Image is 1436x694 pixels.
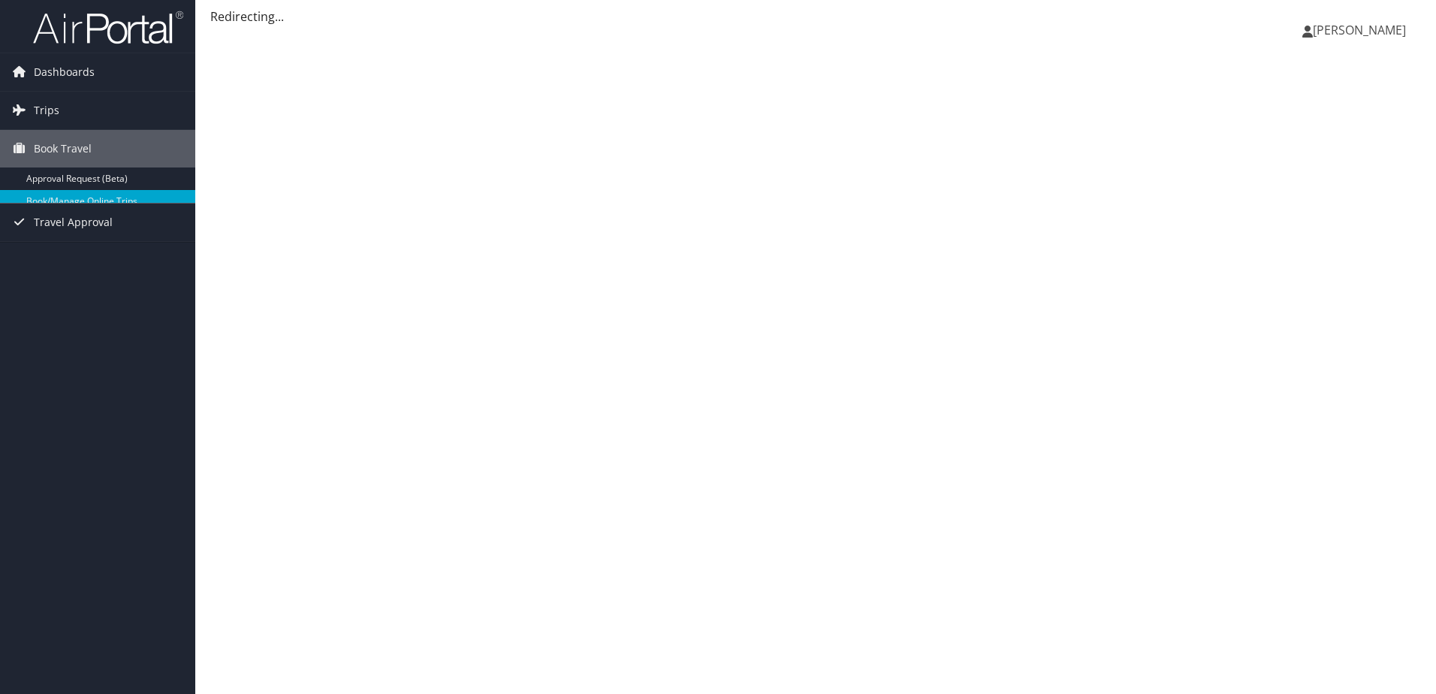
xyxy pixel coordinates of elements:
div: Redirecting... [210,8,1421,26]
span: [PERSON_NAME] [1313,22,1406,38]
span: Travel Approval [34,204,113,241]
span: Dashboards [34,53,95,91]
span: Book Travel [34,130,92,167]
span: Trips [34,92,59,129]
img: airportal-logo.png [33,10,183,45]
a: [PERSON_NAME] [1302,8,1421,53]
